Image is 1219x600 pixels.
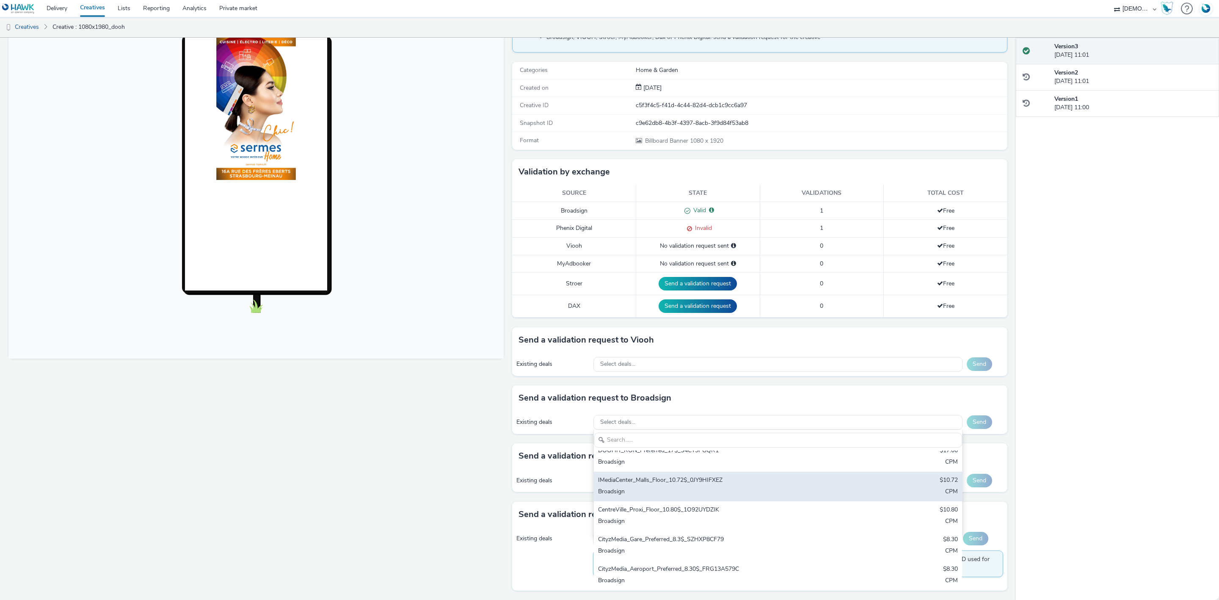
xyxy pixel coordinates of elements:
[518,392,671,404] h3: Send a validation request to Broadsign
[937,302,954,310] span: Free
[48,17,129,37] a: Creative : 1080x1980_dooh
[820,260,823,268] span: 0
[940,506,958,515] div: $10.80
[520,84,549,92] span: Created on
[943,565,958,575] div: $8.30
[945,517,958,527] div: CPM
[1054,42,1078,50] strong: Version 3
[937,260,954,268] span: Free
[1054,95,1078,103] strong: Version 1
[1054,69,1212,86] div: [DATE] 11:01
[967,415,992,429] button: Send
[598,458,836,467] div: Broadsign
[594,433,962,448] input: Search......
[512,202,636,220] td: Broadsign
[598,476,836,486] div: IMediaCenter_Malls_Floor_10.72$_0JY9HIFXEZ
[937,224,954,232] span: Free
[518,508,685,521] h3: Send a validation request to Phenix Digital
[1054,42,1212,60] div: [DATE] 11:01
[512,272,636,295] td: Stroer
[546,33,1003,41] li: Broadsign, VIOOH, Stroer, MyAdbooker, Dax or Phenix Digital: send a validation request for the cr...
[820,242,823,250] span: 0
[943,535,958,545] div: $8.30
[4,23,13,32] img: dooh
[1161,2,1177,15] a: Hawk Academy
[640,242,756,250] div: No validation request sent
[1200,2,1212,15] img: Account FR
[820,224,823,232] span: 1
[520,136,539,144] span: Format
[884,185,1008,202] th: Total cost
[512,238,636,255] td: Viooh
[600,419,635,426] span: Select deals...
[967,357,992,371] button: Send
[1054,95,1212,112] div: [DATE] 11:00
[600,361,635,368] span: Select deals...
[659,299,737,313] button: Send a validation request
[967,474,992,487] button: Send
[598,506,836,515] div: CentreVille_Proxi_Floor_10.80$_1O92UYDZIK
[598,446,836,456] div: DOOHIT_RON_Preferred_17$_S4CT9PGQR1
[598,576,836,586] div: Broadsign
[731,242,736,250] div: Please select a deal below and click on Send to send a validation request to Viooh.
[518,166,610,178] h3: Validation by exchange
[598,535,836,545] div: CityzMedia_Gare_Preferred_8.3$_SZHXP8CF79
[598,565,836,575] div: CityzMedia_Aeroport_Preferred_8.30$_FRG13A579C
[731,260,736,268] div: Please select a deal below and click on Send to send a validation request to MyAdbooker.
[636,119,1007,127] div: c9e62db8-4b3f-4397-8acb-3f9d84f53ab8
[518,450,682,462] h3: Send a validation request to MyAdbooker
[644,137,723,145] span: 1080 x 1920
[1054,69,1078,77] strong: Version 2
[520,119,553,127] span: Snapshot ID
[512,295,636,318] td: DAX
[963,532,988,545] button: Send
[937,242,954,250] span: Free
[659,277,737,290] button: Send a validation request
[636,66,1007,75] div: Home & Garden
[1161,2,1173,15] img: Hawk Academy
[937,207,954,215] span: Free
[516,476,589,485] div: Existing deals
[692,224,712,232] span: Invalid
[940,476,958,486] div: $10.72
[636,101,1007,110] div: c5f3f4c5-f41d-4c44-82d4-dcb1c9cc6a97
[512,185,636,202] th: Source
[945,547,958,556] div: CPM
[937,279,954,288] span: Free
[642,84,662,92] span: [DATE]
[516,360,589,368] div: Existing deals
[520,101,549,109] span: Creative ID
[820,279,823,288] span: 0
[945,576,958,586] div: CPM
[820,302,823,310] span: 0
[598,517,836,527] div: Broadsign
[598,547,836,556] div: Broadsign
[820,207,823,215] span: 1
[690,206,706,214] span: Valid
[516,534,589,543] div: Existing deals
[640,260,756,268] div: No validation request sent
[520,66,548,74] span: Categories
[636,185,760,202] th: State
[598,487,836,497] div: Broadsign
[642,84,662,92] div: Creation 27 August 2025, 11:00
[516,418,589,426] div: Existing deals
[512,220,636,238] td: Phenix Digital
[208,26,287,169] img: Advertisement preview
[945,487,958,497] div: CPM
[945,458,958,467] div: CPM
[760,185,884,202] th: Validations
[940,446,958,456] div: $17.00
[645,137,690,145] span: Billboard Banner
[512,255,636,272] td: MyAdbooker
[2,3,35,14] img: undefined Logo
[518,334,654,346] h3: Send a validation request to Viooh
